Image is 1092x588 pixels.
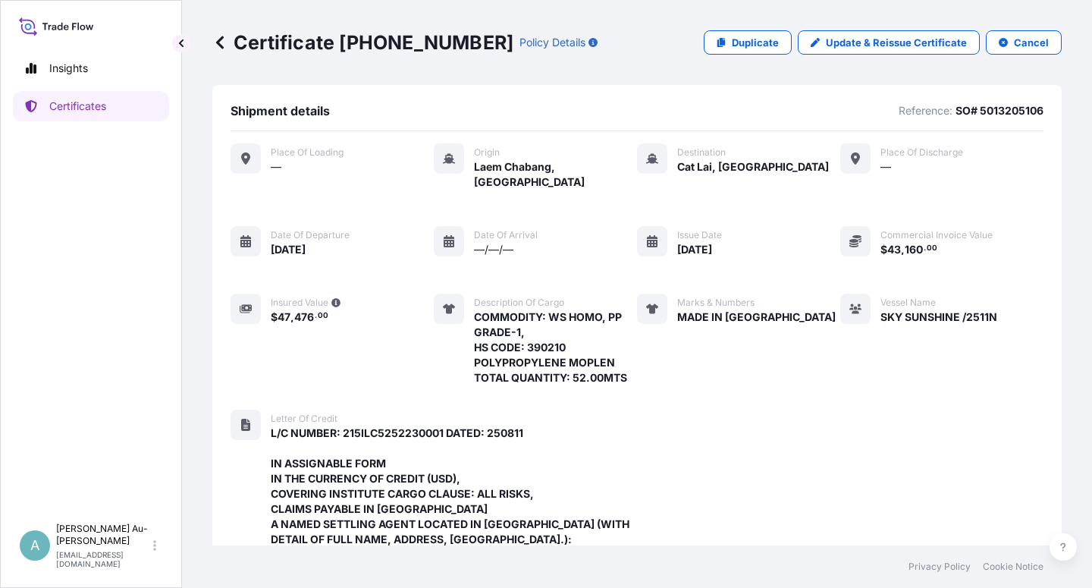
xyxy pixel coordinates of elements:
[474,159,637,190] span: Laem Chabang, [GEOGRAPHIC_DATA]
[519,35,585,50] p: Policy Details
[924,246,926,251] span: .
[49,61,88,76] p: Insights
[474,310,637,385] span: COMMODITY: WS HOMO, PP GRADE-1, HS CODE: 390210 POLYPROPYLENE MOPLEN TOTAL QUANTITY: 52.00MTS
[986,30,1062,55] button: Cancel
[49,99,106,114] p: Certificates
[677,159,829,175] span: Cat Lai, [GEOGRAPHIC_DATA]
[474,297,564,309] span: Description of cargo
[271,146,344,159] span: Place of Loading
[880,244,887,255] span: $
[905,244,923,255] span: 160
[278,312,290,322] span: 47
[474,229,538,241] span: Date of arrival
[798,30,980,55] a: Update & Reissue Certificate
[908,561,971,573] a: Privacy Policy
[880,297,936,309] span: Vessel Name
[1014,35,1049,50] p: Cancel
[13,91,169,121] a: Certificates
[955,103,1043,118] p: SO# 5013205106
[56,523,150,547] p: [PERSON_NAME] Au-[PERSON_NAME]
[887,244,901,255] span: 43
[826,35,967,50] p: Update & Reissue Certificate
[880,229,993,241] span: Commercial Invoice Value
[927,246,937,251] span: 00
[677,229,722,241] span: Issue Date
[318,313,328,319] span: 00
[677,146,726,159] span: Destination
[271,297,328,309] span: Insured Value
[677,310,836,325] span: MADE IN [GEOGRAPHIC_DATA]
[677,242,712,257] span: [DATE]
[704,30,792,55] a: Duplicate
[290,312,294,322] span: ,
[271,159,281,175] span: —
[315,313,317,319] span: .
[880,146,963,159] span: Place of discharge
[677,297,755,309] span: Marks & Numbers
[30,538,39,553] span: A
[271,229,350,241] span: Date of departure
[56,550,150,568] p: [EMAIL_ADDRESS][DOMAIN_NAME]
[880,159,891,175] span: —
[474,242,513,257] span: —/—/—
[880,310,997,325] span: SKY SUNSHINE /2511N
[271,413,337,425] span: Letter of Credit
[474,146,500,159] span: Origin
[901,244,905,255] span: ,
[983,561,1043,573] a: Cookie Notice
[231,103,330,118] span: Shipment details
[294,312,314,322] span: 476
[271,312,278,322] span: $
[271,242,306,257] span: [DATE]
[732,35,779,50] p: Duplicate
[212,30,513,55] p: Certificate [PHONE_NUMBER]
[13,53,169,83] a: Insights
[899,103,952,118] p: Reference:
